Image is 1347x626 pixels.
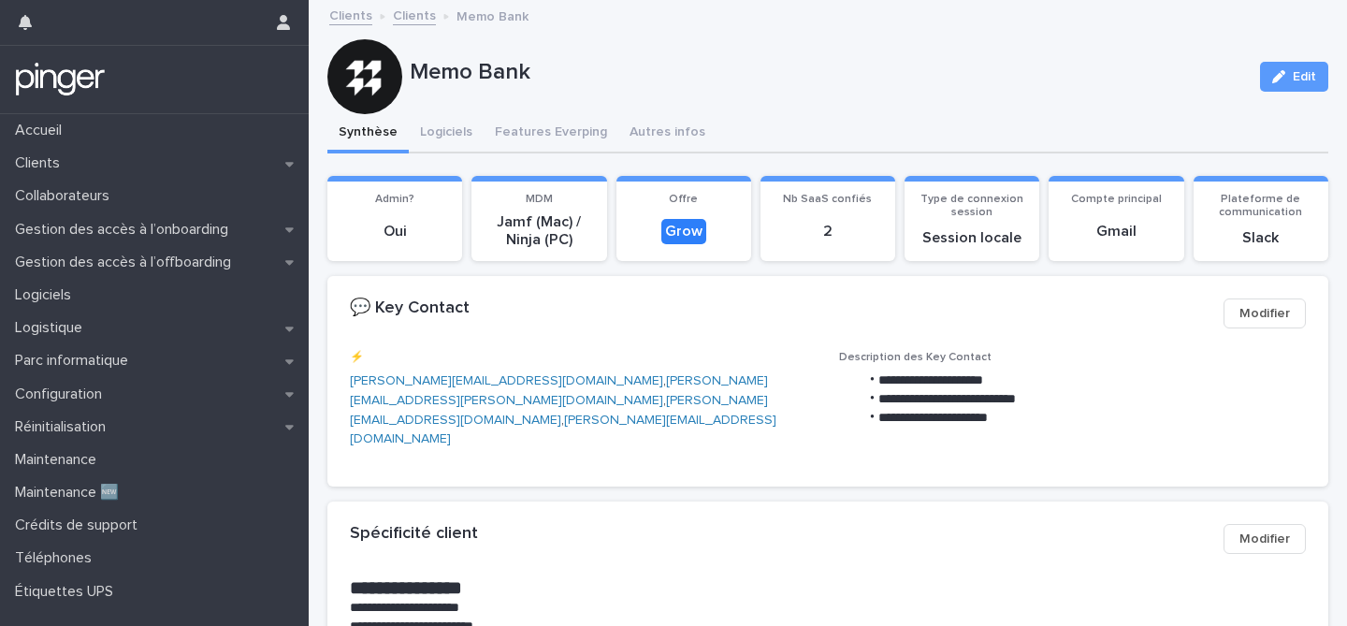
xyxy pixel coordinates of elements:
span: MDM [526,194,553,205]
a: Clients [329,4,372,25]
p: Parc informatique [7,352,143,370]
button: Modifier [1224,298,1306,328]
button: Modifier [1224,524,1306,554]
span: Modifier [1239,530,1290,548]
p: Étiquettes UPS [7,583,128,601]
p: Jamf (Mac) / Ninja (PC) [483,213,595,249]
p: Oui [339,223,451,240]
p: Slack [1205,229,1317,247]
button: Logiciels [409,114,484,153]
span: Type de connexion session [920,194,1023,218]
p: 2 [772,223,884,240]
span: Edit [1293,70,1316,83]
a: [PERSON_NAME][EMAIL_ADDRESS][PERSON_NAME][DOMAIN_NAME] [350,374,768,407]
button: Synthèse [327,114,409,153]
button: Autres infos [618,114,717,153]
button: Edit [1260,62,1328,92]
span: Description des Key Contact [839,352,992,363]
p: Collaborateurs [7,187,124,205]
p: Accueil [7,122,77,139]
p: Configuration [7,386,117,403]
p: Logistique [7,319,97,337]
p: Gestion des accès à l’offboarding [7,254,246,271]
a: Clients [393,4,436,25]
span: Nb SaaS confiés [783,194,872,205]
span: ⚡️ [350,352,364,363]
p: Maintenance [7,451,111,469]
p: Téléphones [7,549,107,567]
p: Crédits de support [7,517,152,534]
p: , , , [350,371,817,449]
span: Admin? [375,194,414,205]
p: Gmail [1060,223,1172,240]
h2: Spécificité client [350,524,478,545]
h2: 💬 Key Contact [350,298,470,319]
span: Compte principal [1071,194,1162,205]
span: Offre [669,194,698,205]
p: Maintenance 🆕 [7,484,134,502]
img: mTgBEunGTSyRkCgitkcU [15,61,106,98]
p: Session locale [916,229,1028,247]
p: Clients [7,154,75,172]
div: Grow [661,219,706,244]
a: [PERSON_NAME][EMAIL_ADDRESS][DOMAIN_NAME] [350,374,663,387]
span: Modifier [1239,304,1290,323]
span: Plateforme de communication [1219,194,1302,218]
p: Memo Bank [456,5,529,25]
a: [PERSON_NAME][EMAIL_ADDRESS][DOMAIN_NAME] [350,394,768,427]
p: Réinitialisation [7,418,121,436]
p: Gestion des accès à l’onboarding [7,221,243,239]
p: Memo Bank [410,59,1245,86]
button: Features Everping [484,114,618,153]
p: Logiciels [7,286,86,304]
